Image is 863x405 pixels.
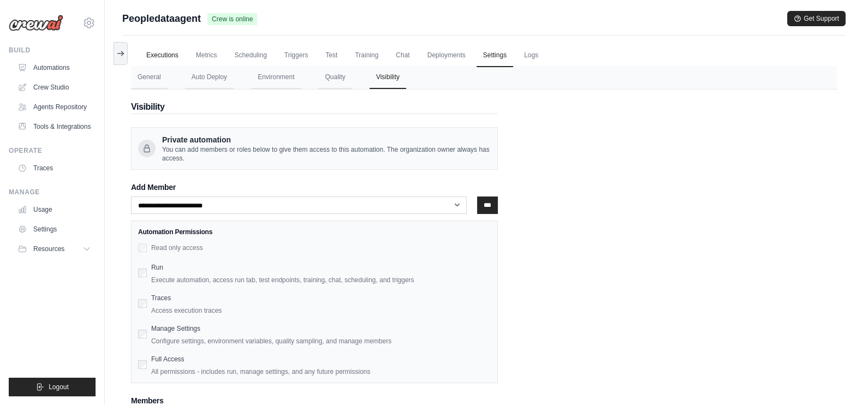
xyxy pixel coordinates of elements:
div: Manage [9,188,96,196]
a: Crew Studio [13,79,96,96]
button: Quality [318,66,352,89]
a: Test [319,44,344,67]
button: Get Support [787,11,846,26]
label: Configure settings, environment variables, quality sampling, and manage members [151,337,491,346]
a: Tools & Integrations [13,118,96,135]
h3: Add Member [131,183,498,192]
span: Logout [49,383,69,391]
span: Crew is online [207,13,257,25]
label: Run [151,264,163,271]
button: Visibility [370,66,406,89]
a: Settings [13,221,96,238]
label: Access execution traces [151,306,491,315]
a: Logs [517,44,545,67]
iframe: Chat Widget [808,353,863,405]
a: Chat [389,44,416,67]
label: Read only access [151,244,203,252]
label: All permissions - includes run, manage settings, and any future permissions [151,367,491,376]
a: Traces [13,159,96,177]
label: Execute automation, access run tab, test endpoints, training, chat, scheduling, and triggers [151,276,491,284]
a: Executions [140,44,185,67]
span: You can add members or roles below to give them access to this automation. The organization owner... [162,145,491,163]
img: Logo [9,15,63,31]
div: Operate [9,146,96,155]
button: Logout [9,378,96,396]
a: Settings [477,44,513,67]
label: Traces [151,294,171,302]
a: Metrics [189,44,224,67]
h2: Visibility [131,100,498,114]
a: Training [348,44,385,67]
button: Environment [251,66,301,89]
a: Agents Repository [13,98,96,116]
button: Auto Deploy [185,66,234,89]
a: Deployments [421,44,472,67]
div: Build [9,46,96,55]
span: Private automation [162,134,491,145]
label: Manage Settings [151,325,200,332]
nav: Tabs [131,66,837,89]
button: General [131,66,168,89]
a: Scheduling [228,44,273,67]
a: Triggers [278,44,315,67]
a: Usage [13,201,96,218]
span: Peopledataagent [122,11,201,26]
a: Automations [13,59,96,76]
span: Resources [33,245,64,253]
label: Full Access [151,355,184,363]
button: Resources [13,240,96,258]
h3: Automation Permissions [138,228,491,236]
